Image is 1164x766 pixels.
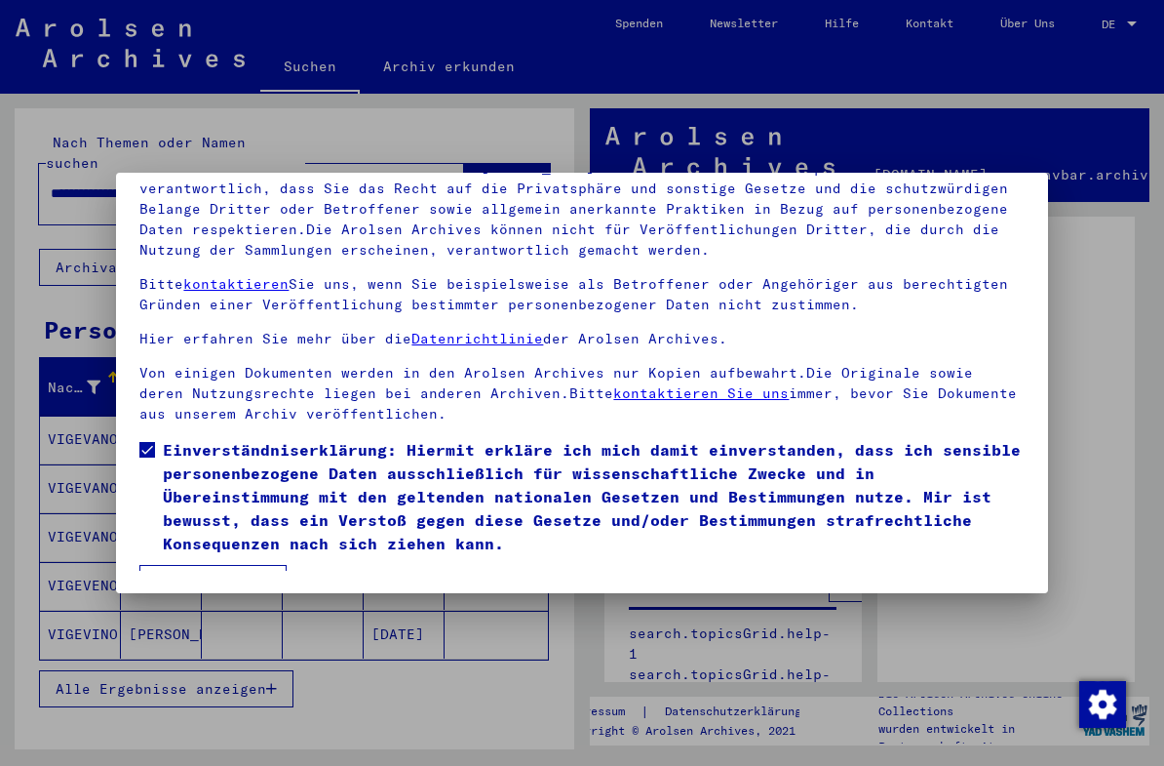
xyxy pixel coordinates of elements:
[1079,681,1126,728] img: Zustimmung ändern
[139,565,287,602] button: Ich stimme zu
[183,275,289,293] a: kontaktieren
[1078,680,1125,727] div: Zustimmung ändern
[139,329,1024,349] p: Hier erfahren Sie mehr über die der Arolsen Archives.
[139,274,1024,315] p: Bitte Sie uns, wenn Sie beispielsweise als Betroffener oder Angehöriger aus berechtigten Gründen ...
[139,138,1024,261] p: Bitte beachten Sie, dass dieses Portal über NS - Verfolgte sensible Daten zu identifizierten oder...
[163,438,1024,555] span: Einverständniserklärung: Hiermit erkläre ich mich damit einverstanden, dass ich sensible personen...
[139,363,1024,424] p: Von einigen Dokumenten werden in den Arolsen Archives nur Kopien aufbewahrt.Die Originale sowie d...
[411,330,543,347] a: Datenrichtlinie
[613,384,789,402] a: kontaktieren Sie uns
